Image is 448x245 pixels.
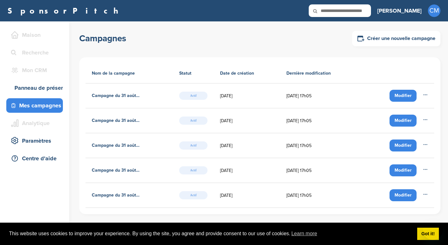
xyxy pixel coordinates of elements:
font: Modifier [395,143,412,148]
a: Panneau de présentation [6,81,63,95]
a: learn more about cookies [290,229,318,238]
a: Analytique [6,116,63,130]
a: Modifier [390,140,417,151]
a: Créer une nouvelle campagne [352,31,440,46]
font: [DATE] 17h05 [286,93,312,98]
font: Créer une nouvelle campagne [367,35,435,42]
font: [PERSON_NAME] [377,7,422,14]
font: Maison [22,31,41,38]
span: This website uses cookies to improve your experience. By using the site, you agree and provide co... [9,229,412,238]
a: Maison [6,28,63,42]
font: CM [429,7,439,14]
a: Centre d'aide [6,151,63,166]
font: Modifier [395,168,412,173]
font: Mon CRM [22,67,47,74]
font: Modifier [395,93,412,98]
a: Modifier [390,164,417,176]
font: Campagne du 31 août 2025 [92,93,148,98]
font: Campagnes [79,33,126,44]
font: Date de création [220,71,254,76]
font: Campagne du 31 août 2025 [92,118,148,123]
font: [DATE] [220,93,232,98]
a: [PERSON_NAME] [377,4,422,18]
font: Paramètres [22,137,51,144]
font: [DATE] [220,168,232,173]
font: Actif [190,193,197,197]
font: Campagne du 31 août 2025 [92,143,148,148]
font: Campagne du 31 août 2025 [92,192,148,198]
font: [DATE] [220,143,232,148]
font: Actif [190,94,197,97]
font: [DATE] [220,192,232,198]
font: Campagne du 31 août 2025 [92,168,148,173]
font: Analytique [22,120,50,127]
font: Statut [179,71,191,76]
a: Mon CRM [6,63,63,77]
a: Modifier [390,189,417,201]
font: Modifier [395,118,412,123]
a: Modifier [390,115,417,127]
font: Modifier [395,192,412,198]
a: Mes campagnes [6,98,63,113]
a: SponsorPitch [8,7,122,15]
font: Mes campagnes [19,102,61,109]
iframe: Bouton de lancement de la fenêtre de messagerie [423,220,443,240]
font: Actif [190,168,197,172]
font: Nom de la campagne [92,71,135,76]
font: [DATE] 17h05 [286,143,312,148]
font: Actif [190,144,197,147]
a: Paramètres [6,134,63,148]
font: Centre d'aide [22,155,57,162]
a: Recherche [6,45,63,60]
font: Actif [190,119,197,122]
a: dismiss cookie message [417,228,439,240]
font: Dernière modification [286,71,331,76]
font: SponsorPitch [8,5,122,16]
a: Modifier [390,90,417,102]
font: [DATE] [220,118,232,123]
font: Recherche [22,49,49,56]
font: [DATE] 17h05 [286,192,312,198]
font: [DATE] 17h05 [286,118,312,123]
font: [DATE] 17h05 [286,168,312,173]
font: Panneau de présentation [14,84,79,91]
